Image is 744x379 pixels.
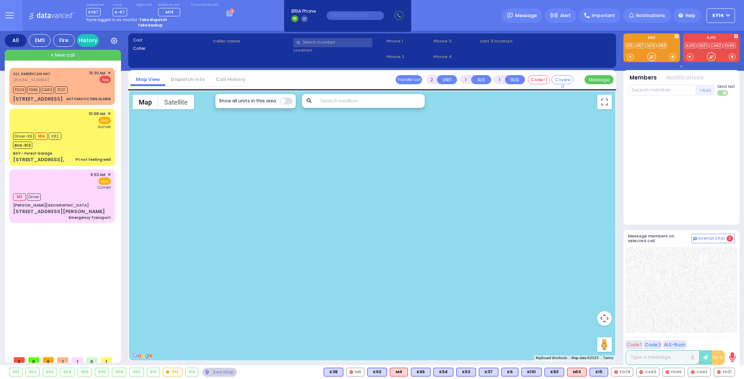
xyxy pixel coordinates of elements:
a: ALL AMERICAN MO [13,71,50,77]
label: Night unit [136,3,152,7]
span: [PHONE_NUMBER] [13,77,49,83]
h5: Message members on selected call [628,234,691,243]
span: Phone 1 [387,38,431,44]
strong: Take backup [138,23,163,28]
label: Cad: [133,37,211,43]
img: red-radio-icon.svg [717,370,721,374]
a: FD21 [697,43,708,48]
label: Last 3 location [480,38,546,44]
img: red-radio-icon.svg [666,370,669,374]
div: Pt not feeling well [76,157,111,162]
label: Show all units in this area [219,98,276,104]
span: Alert [560,12,571,19]
img: Google [131,351,155,360]
label: Lines [113,3,127,7]
span: KY67 [86,8,101,16]
span: EMS [98,178,111,185]
div: 913 [186,368,198,376]
div: K66 [411,368,430,376]
span: Internal Chat [698,236,725,241]
div: 909 [130,368,143,376]
button: Notifications [666,74,704,82]
span: 6:53 AM [90,172,105,178]
div: M14 [567,368,587,376]
span: K82 [49,133,61,140]
div: K53 [456,368,476,376]
button: Drag Pegman onto the map to open Street View [597,337,612,352]
span: EMS [98,117,111,124]
span: Cornell [98,185,111,190]
span: Phone 3 [433,38,478,44]
span: Driver [27,193,41,201]
div: 903 [43,368,57,376]
span: FD21 [55,86,68,94]
span: Important [592,12,615,19]
div: ALS [567,368,587,376]
span: 0 [14,357,25,363]
span: Fire [100,76,111,83]
a: History [77,34,99,47]
span: 2 [727,235,733,242]
a: M14 [646,43,656,48]
div: AUTOMATIC FIRE ALARM [66,96,111,102]
span: CAR2 [41,86,54,94]
label: KJFD [683,36,740,41]
div: M4 [390,368,408,376]
span: M14 [166,9,174,15]
div: FD46 [662,368,685,376]
button: Toggle fullscreen view [597,95,612,109]
img: red-radio-icon.svg [639,370,643,374]
div: 912 [163,368,182,376]
div: CAR3 [636,368,659,376]
span: BRIA Phone [291,8,316,15]
div: All [5,34,27,47]
button: KY14 [707,8,735,23]
input: Search member [628,85,696,95]
div: [STREET_ADDRESS][PERSON_NAME] [13,208,105,215]
label: Location [293,47,384,53]
button: Members [630,74,657,82]
div: [PERSON_NAME][GEOGRAPHIC_DATA] [13,203,89,208]
span: 10:30 AM [89,70,105,76]
div: K37 [479,368,498,376]
div: 902 [26,368,40,376]
label: Fire units on call [191,3,218,7]
button: Covered [551,75,573,84]
div: BLS [324,368,343,376]
img: red-radio-icon.svg [691,370,695,374]
span: FD29 [13,86,26,94]
span: Notifications [636,12,665,19]
a: Dispatch info [165,76,210,83]
button: BUS [505,75,525,84]
button: Internal Chat 2 [691,234,735,243]
div: M8 [346,368,364,376]
a: CAR2 [709,43,723,48]
label: Dispatcher [86,3,104,7]
span: 10:08 AM [89,111,105,117]
label: Medic on call [158,3,183,7]
span: Phone 4 [433,54,478,60]
span: M3 [13,193,26,201]
label: Caller: [133,45,211,52]
span: Map data ©2025 [571,356,599,360]
div: [STREET_ADDRESS] [13,95,63,103]
button: ALS [471,75,491,84]
img: red-radio-icon.svg [349,370,353,374]
div: BLS [479,368,498,376]
span: ✕ [108,111,111,117]
div: Fire [53,34,75,47]
span: 0 [28,357,39,363]
span: BUS-912 [13,142,32,149]
div: K63 [367,368,387,376]
div: K15 [590,368,608,376]
div: BLS [590,368,608,376]
button: Show satellite imagery [158,95,194,109]
span: ✕ [108,70,111,76]
button: Code 1 [626,340,643,349]
div: K38 [324,368,343,376]
a: Terms (opens in new tab) [603,356,613,360]
div: BLS [501,368,518,376]
div: BAY - Forest Garage [13,151,52,156]
div: ALS [390,368,408,376]
div: FD21 [714,368,735,376]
